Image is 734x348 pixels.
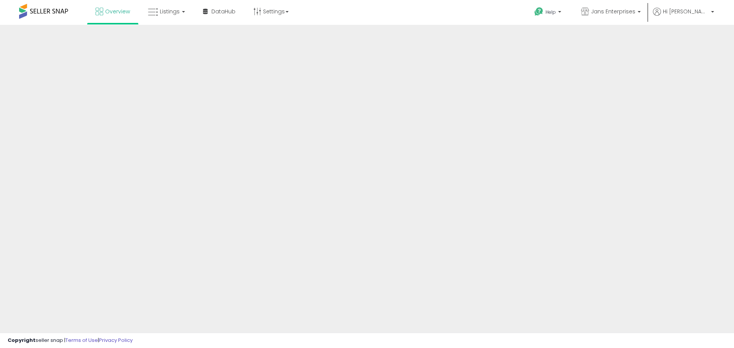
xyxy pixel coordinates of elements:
[653,8,714,25] a: Hi [PERSON_NAME]
[8,337,36,344] strong: Copyright
[546,9,556,15] span: Help
[528,1,569,25] a: Help
[160,8,180,15] span: Listings
[211,8,235,15] span: DataHub
[663,8,709,15] span: Hi [PERSON_NAME]
[105,8,130,15] span: Overview
[65,337,98,344] a: Terms of Use
[534,7,544,16] i: Get Help
[99,337,133,344] a: Privacy Policy
[591,8,635,15] span: Jans Enterprises
[8,337,133,344] div: seller snap | |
